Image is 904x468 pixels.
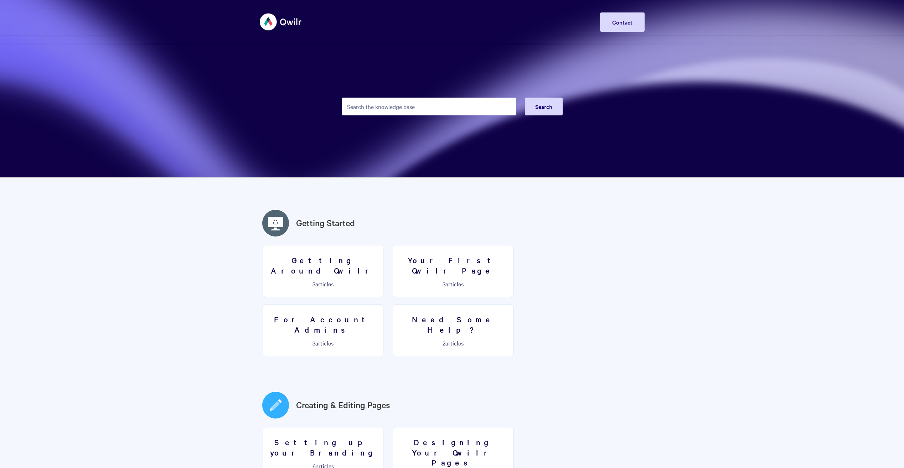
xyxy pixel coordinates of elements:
[296,217,355,229] a: Getting Started
[267,281,379,287] p: articles
[296,399,390,411] a: Creating & Editing Pages
[342,98,516,115] input: Search the knowledge base
[263,245,383,297] a: Getting Around Qwilr 3articles
[260,9,302,35] img: Qwilr Help Center
[397,437,509,468] h3: Designing Your Qwilr Pages
[535,103,552,110] span: Search
[443,280,445,288] span: 3
[393,245,513,297] a: Your First Qwilr Page 3articles
[443,339,445,347] span: 2
[263,304,383,356] a: For Account Admins 3articles
[267,340,379,346] p: articles
[267,437,379,457] h3: Setting up your Branding
[312,339,315,347] span: 3
[397,314,509,334] h3: Need Some Help?
[397,340,509,346] p: articles
[397,255,509,275] h3: Your First Qwilr Page
[267,314,379,334] h3: For Account Admins
[525,98,563,115] button: Search
[393,304,513,356] a: Need Some Help? 2articles
[267,255,379,275] h3: Getting Around Qwilr
[397,281,509,287] p: articles
[600,12,645,32] a: Contact
[312,280,315,288] span: 3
